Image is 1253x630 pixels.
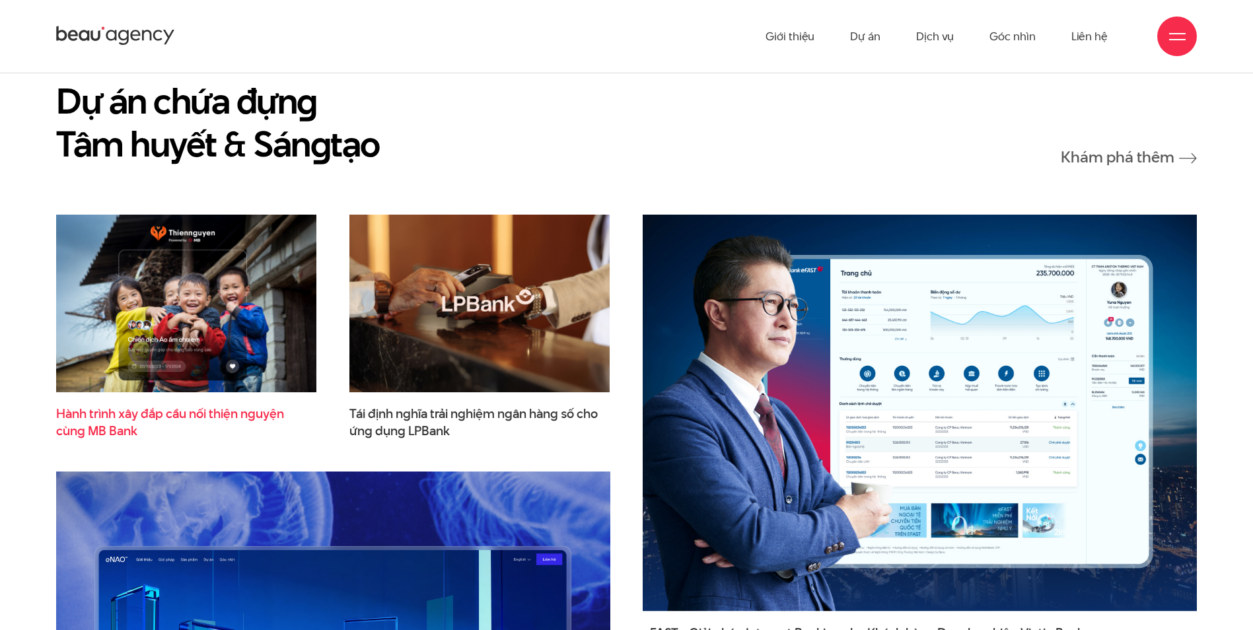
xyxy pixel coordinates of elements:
[297,76,317,125] en: g
[56,405,316,438] a: Hành trình xây đắp cầu nối thiện nguyệncùng MB Bank
[349,405,610,438] a: Tái định nghĩa trải nghiệm ngân hàng số choứng dụng LPBank
[1061,149,1197,165] a: Khám phá thêm
[349,405,610,438] span: Tái định nghĩa trải nghiệm ngân hàng số cho
[310,119,331,168] en: g
[349,423,450,440] span: ứng dụng LPBank
[56,405,316,438] span: Hành trình xây đắp cầu nối thiện nguyện
[56,79,380,165] h2: Dự án chứa đựn Tâm huyết & Sán tạo
[56,423,137,440] span: cùng MB Bank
